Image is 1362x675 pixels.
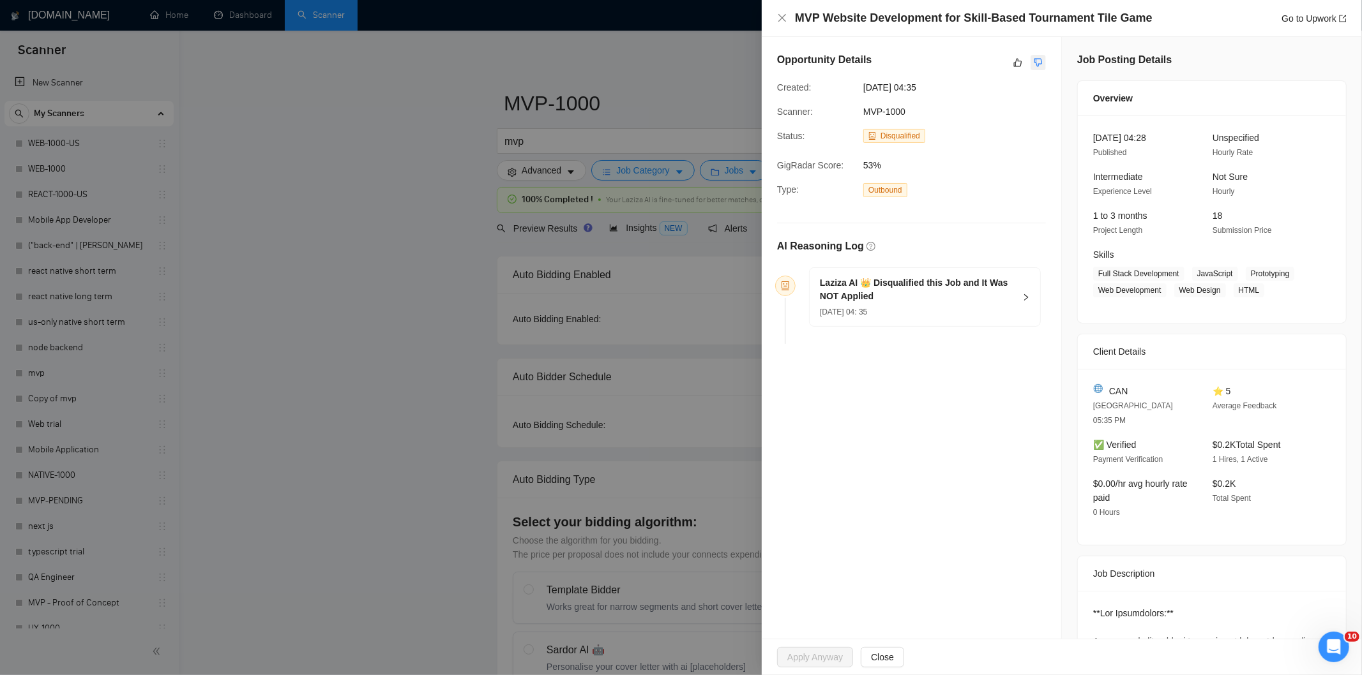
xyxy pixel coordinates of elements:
[777,13,787,23] span: close
[1093,133,1146,143] span: [DATE] 04:28
[1213,187,1235,196] span: Hourly
[1093,211,1147,221] span: 1 to 3 months
[1093,478,1188,503] span: $0.00/hr avg hourly rate paid
[820,308,867,316] span: [DATE] 04: 35
[863,107,905,117] span: MVP-1000
[777,82,812,93] span: Created:
[863,183,907,197] span: Outbound
[1319,632,1349,662] iframe: Intercom live chat
[866,242,875,251] span: question-circle
[1213,494,1251,503] span: Total Spent
[863,158,1055,172] span: 53%
[1213,440,1281,450] span: $0.2K Total Spent
[1031,55,1046,70] button: dislike
[1213,386,1231,396] span: ⭐ 5
[1093,440,1137,450] span: ✅ Verified
[777,52,872,68] h5: Opportunity Details
[777,239,864,254] h5: AI Reasoning Log
[1339,15,1347,22] span: export
[1345,632,1359,642] span: 10
[777,107,813,117] span: Scanner:
[777,184,799,195] span: Type:
[1246,267,1295,281] span: Prototyping
[861,647,904,667] button: Close
[1093,334,1331,369] div: Client Details
[795,10,1153,26] h4: MVP Website Development for Skill-Based Tournament Tile Game
[1093,91,1133,105] span: Overview
[871,650,894,664] span: Close
[863,80,1055,94] span: [DATE] 04:35
[777,131,805,141] span: Status:
[1093,267,1184,281] span: Full Stack Development
[1213,172,1248,182] span: Not Sure
[1093,148,1127,157] span: Published
[1022,293,1030,301] span: right
[777,13,787,24] button: Close
[1282,13,1347,24] a: Go to Upworkexport
[1093,226,1142,235] span: Project Length
[1234,283,1265,297] span: HTML
[1213,211,1223,221] span: 18
[1093,508,1120,517] span: 0 Hours
[868,132,876,140] span: robot
[1213,148,1253,157] span: Hourly Rate
[1192,267,1238,281] span: JavaScript
[1109,384,1128,398] span: CAN
[1093,455,1163,464] span: Payment Verification
[1093,283,1167,297] span: Web Development
[1077,52,1172,68] h5: Job Posting Details
[820,276,1015,303] h5: Laziza AI 👑 Disqualified this Job and It Was NOT Applied
[1213,401,1277,410] span: Average Feedback
[1013,57,1022,68] span: like
[777,160,844,170] span: GigRadar Score:
[1093,556,1331,591] div: Job Description
[1093,172,1143,182] span: Intermediate
[1093,249,1114,260] span: Skills
[1093,401,1173,425] span: [GEOGRAPHIC_DATA] 05:35 PM
[1094,384,1103,393] img: 🌐
[1213,478,1236,489] span: $0.2K
[1213,133,1259,143] span: Unspecified
[1174,283,1226,297] span: Web Design
[1213,226,1272,235] span: Submission Price
[1034,57,1043,68] span: dislike
[781,281,790,290] span: robot
[1093,187,1152,196] span: Experience Level
[881,131,920,140] span: Disqualified
[1010,55,1025,70] button: like
[1213,455,1268,464] span: 1 Hires, 1 Active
